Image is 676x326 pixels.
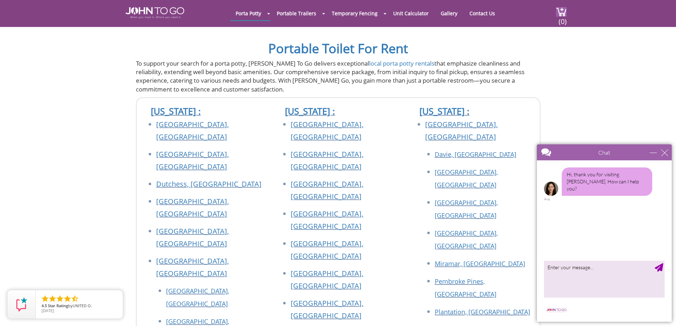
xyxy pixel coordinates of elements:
[156,149,229,171] a: [GEOGRAPHIC_DATA], [GEOGRAPHIC_DATA]
[15,297,29,311] img: Review Rating
[435,198,498,220] a: [GEOGRAPHIC_DATA], [GEOGRAPHIC_DATA]
[268,40,408,57] a: Portable Toilet For Rent
[48,303,68,308] span: Star Rating
[291,120,363,142] a: [GEOGRAPHIC_DATA], [GEOGRAPHIC_DATA]
[291,179,363,201] a: [GEOGRAPHIC_DATA], [GEOGRAPHIC_DATA]
[419,105,469,117] a: [US_STATE] :
[42,308,54,313] span: [DATE]
[156,179,262,189] a: Dutchess, [GEOGRAPHIC_DATA]
[435,277,496,298] a: Pembroke Pines, [GEOGRAPHIC_DATA]
[291,298,363,320] a: [GEOGRAPHIC_DATA], [GEOGRAPHIC_DATA]
[291,209,363,231] a: [GEOGRAPHIC_DATA], [GEOGRAPHIC_DATA]
[42,304,117,309] span: by
[291,239,363,261] a: [GEOGRAPHIC_DATA], [GEOGRAPHIC_DATA]
[369,59,434,67] a: local porta potty rentals
[156,197,229,219] a: [GEOGRAPHIC_DATA], [GEOGRAPHIC_DATA]
[533,140,676,326] iframe: Live Chat Box
[63,294,72,303] li: 
[156,256,229,278] a: [GEOGRAPHIC_DATA], [GEOGRAPHIC_DATA]
[151,105,201,117] a: [US_STATE] :
[435,150,516,159] a: Davie, [GEOGRAPHIC_DATA]
[156,120,229,142] a: [GEOGRAPHIC_DATA], [GEOGRAPHIC_DATA]
[556,7,567,17] img: cart a
[156,226,229,248] a: [GEOGRAPHIC_DATA], [GEOGRAPHIC_DATA]
[435,229,498,250] a: [GEOGRAPHIC_DATA], [GEOGRAPHIC_DATA]
[425,120,498,142] a: [GEOGRAPHIC_DATA], [GEOGRAPHIC_DATA]
[285,105,335,117] a: [US_STATE] :
[42,303,47,308] span: 4.5
[166,287,229,308] a: [GEOGRAPHIC_DATA], [GEOGRAPHIC_DATA]
[41,294,49,303] li: 
[291,269,363,291] a: [GEOGRAPHIC_DATA], [GEOGRAPHIC_DATA]
[126,7,184,18] img: JOHN to go
[464,6,500,20] a: Contact Us
[388,6,434,20] a: Unit Calculator
[558,11,567,26] span: (0)
[271,6,321,20] a: Portable Trailers
[435,259,525,268] a: Miramar, [GEOGRAPHIC_DATA]
[435,168,498,189] a: [GEOGRAPHIC_DATA], [GEOGRAPHIC_DATA]
[136,59,540,94] p: To support your search for a porta potty, [PERSON_NAME] To Go delivers exceptional that emphasize...
[56,294,64,303] li: 
[326,6,383,20] a: Temporary Fencing
[230,6,266,20] a: Porta Potty
[435,6,463,20] a: Gallery
[435,308,530,316] a: Plantation, [GEOGRAPHIC_DATA]
[71,294,79,303] li: 
[73,303,92,308] span: UNITED O.
[291,149,363,171] a: [GEOGRAPHIC_DATA], [GEOGRAPHIC_DATA]
[48,294,57,303] li: 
